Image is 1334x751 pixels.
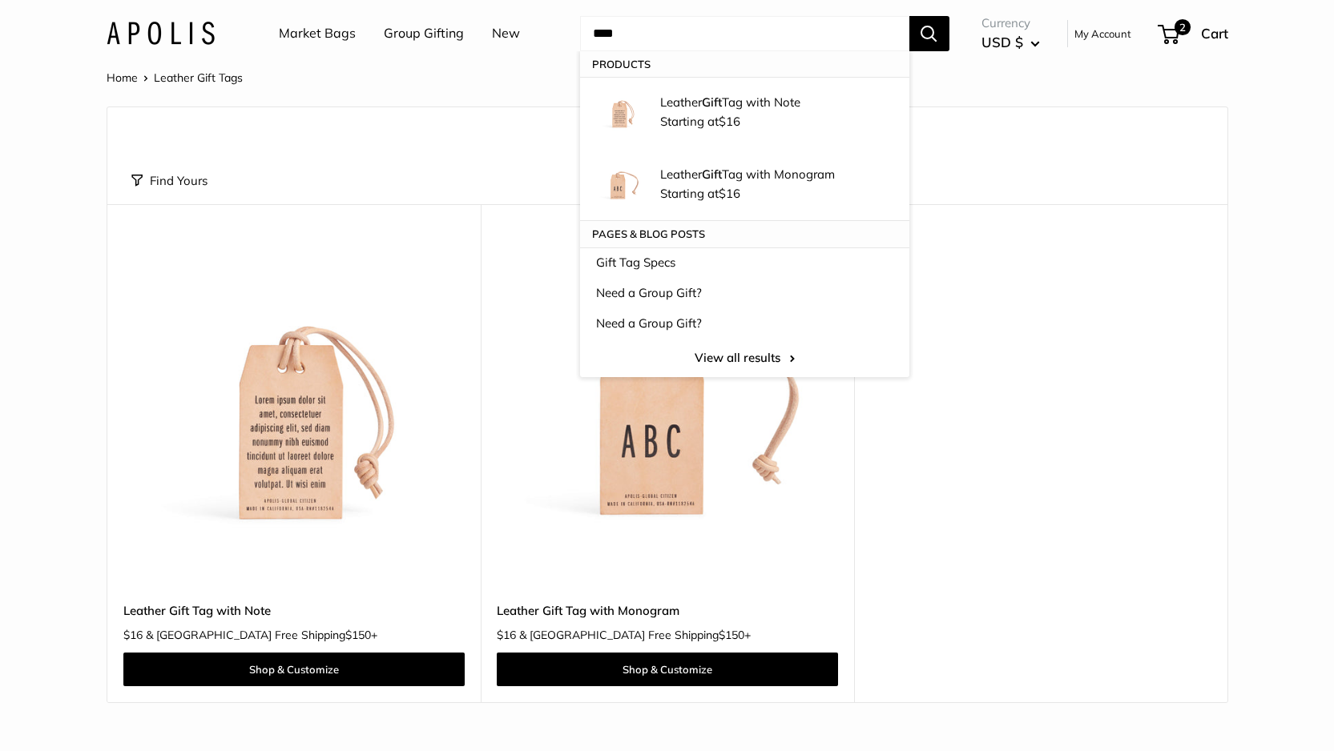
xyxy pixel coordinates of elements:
a: Leather Gift Tag with Note [123,601,465,620]
span: $16 [123,628,143,642]
h1: Leather Gift Tags [131,123,1203,158]
p: Products [580,51,909,77]
input: Search... [580,16,909,51]
p: Pages & Blog posts [580,221,909,247]
img: description_Make it yours with custom printed text [497,244,838,585]
a: New [492,22,520,46]
button: Search [909,16,949,51]
span: $150 [345,628,371,642]
span: Currency [981,12,1040,34]
img: description_Make it yours with custom printed text [596,89,644,137]
span: & [GEOGRAPHIC_DATA] Free Shipping + [519,629,751,641]
a: Need a Group Gift? [580,278,909,308]
button: USD $ [981,30,1040,55]
span: Starting at [660,114,740,129]
p: Leather Tag with Note [660,94,893,110]
span: $16 [719,186,740,201]
button: Find Yours [131,170,208,192]
strong: Gift [702,94,722,110]
span: Starting at [660,186,740,201]
a: My Account [1074,24,1131,43]
a: Leather Gift Tag with Monogram [497,601,838,620]
a: Shop & Customize [123,653,465,686]
a: Shop & Customize [497,653,838,686]
a: description_Make it yours with custom printed text LeatherGiftTag with Note Starting at$16 [580,77,909,149]
span: $16 [719,114,740,129]
a: description_Make it yours with custom printed textdescription_3mm thick, vegetable tanned America... [123,244,465,585]
img: Apolis [107,22,215,45]
a: Home [107,70,138,85]
img: description_Make it yours with custom printed text [596,161,644,209]
img: description_Make it yours with custom printed text [123,244,465,585]
a: Need a Group Gift? [580,308,909,339]
span: & [GEOGRAPHIC_DATA] Free Shipping + [146,629,377,641]
strong: Gift [702,167,722,182]
a: description_Make it yours with custom printed textdescription_3mm thick, vegetable tanned America... [497,244,838,585]
a: Group Gifting [384,22,464,46]
p: Leather Tag with Monogram [660,166,893,183]
a: Gift Tag Specs [580,247,909,278]
span: Leather Gift Tags [154,70,243,85]
a: 2 Cart [1159,21,1228,46]
a: View all results [580,339,909,377]
span: Cart [1201,25,1228,42]
span: USD $ [981,34,1023,50]
nav: Breadcrumb [107,67,243,88]
a: description_Make it yours with custom printed text LeatherGiftTag with Monogram Starting at$16 [580,149,909,221]
span: 2 [1174,19,1190,35]
span: $16 [497,628,516,642]
a: Market Bags [279,22,356,46]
